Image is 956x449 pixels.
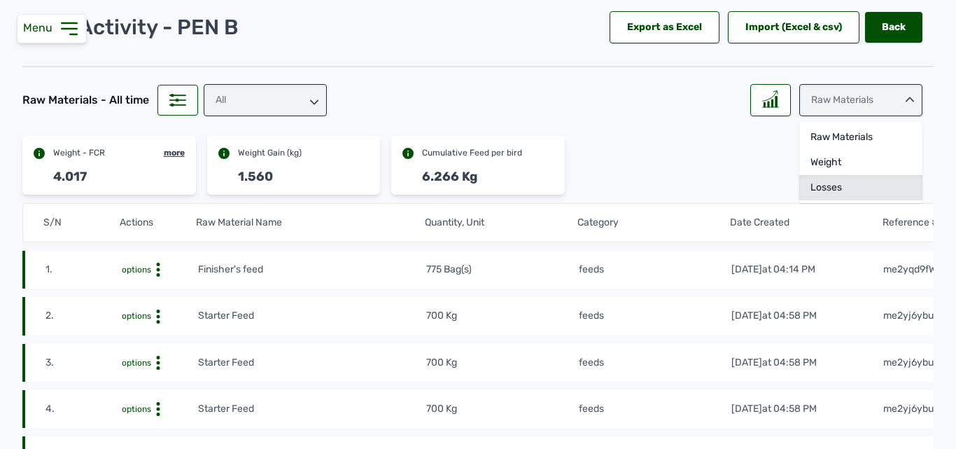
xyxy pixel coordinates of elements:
[426,401,578,417] td: 700 Kg
[197,262,426,277] td: Finisher's feed
[238,147,302,158] div: Weight Gain (kg)
[195,215,424,230] th: Raw Material Name
[122,404,151,414] span: options
[799,175,922,200] div: Losses
[53,167,87,186] div: 4.017
[238,167,273,186] div: 1.560
[578,355,731,371] td: feeds
[122,265,151,275] span: options
[23,21,58,34] span: Menu
[422,167,477,186] div: 6.266 Kg
[426,308,578,324] td: 700 Kg
[578,262,731,277] td: feeds
[762,263,815,275] span: at 04:14 PM
[731,263,815,277] div: [DATE]
[164,147,185,158] div: more
[119,215,195,230] th: Actions
[762,403,817,415] span: at 04:58 PM
[122,311,151,321] span: options
[53,147,105,158] div: Weight - FCR
[729,215,882,230] th: Date Created
[22,92,149,109] div: Raw Materials - All time
[731,402,817,416] div: [DATE]
[799,84,922,116] div: Raw Materials
[799,150,922,175] div: Weight
[762,357,817,368] span: at 04:58 PM
[197,401,426,417] td: Starter Feed
[731,309,817,323] div: [DATE]
[197,308,426,324] td: Starter Feed
[22,15,239,40] p: Farm Activity - PEN B
[578,401,731,417] td: feeds
[424,215,577,230] th: Quantity, Unit
[197,355,426,371] td: Starter Feed
[45,355,121,371] td: 3.
[45,401,121,417] td: 4.
[422,147,522,158] div: Cumulative Feed per bird
[762,310,817,322] span: at 04:58 PM
[610,11,719,43] div: Export as Excel
[426,355,578,371] td: 700 Kg
[731,356,817,370] div: [DATE]
[426,262,578,277] td: 775 Bag(s)
[122,358,151,368] span: options
[45,308,121,324] td: 2.
[728,11,859,43] div: Import (Excel & csv)
[204,84,327,116] div: All
[577,215,729,230] th: Category
[43,215,119,230] th: S/N
[865,12,922,43] a: Back
[578,308,731,324] td: feeds
[45,262,121,277] td: 1.
[799,125,922,150] div: Raw Materials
